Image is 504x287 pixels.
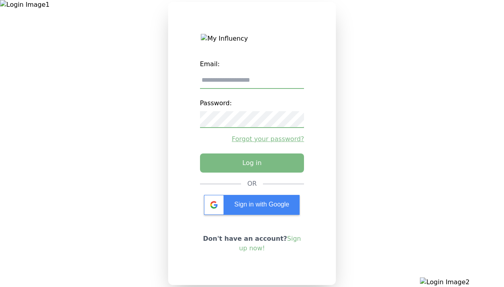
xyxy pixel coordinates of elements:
[200,56,304,72] label: Email:
[200,153,304,173] button: Log in
[200,95,304,111] label: Password:
[234,201,289,208] span: Sign in with Google
[247,179,257,189] div: OR
[200,234,304,253] p: Don't have an account?
[420,277,504,287] img: Login Image2
[200,134,304,144] a: Forgot your password?
[201,34,303,43] img: My Influency
[204,195,300,215] div: Sign in with Google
